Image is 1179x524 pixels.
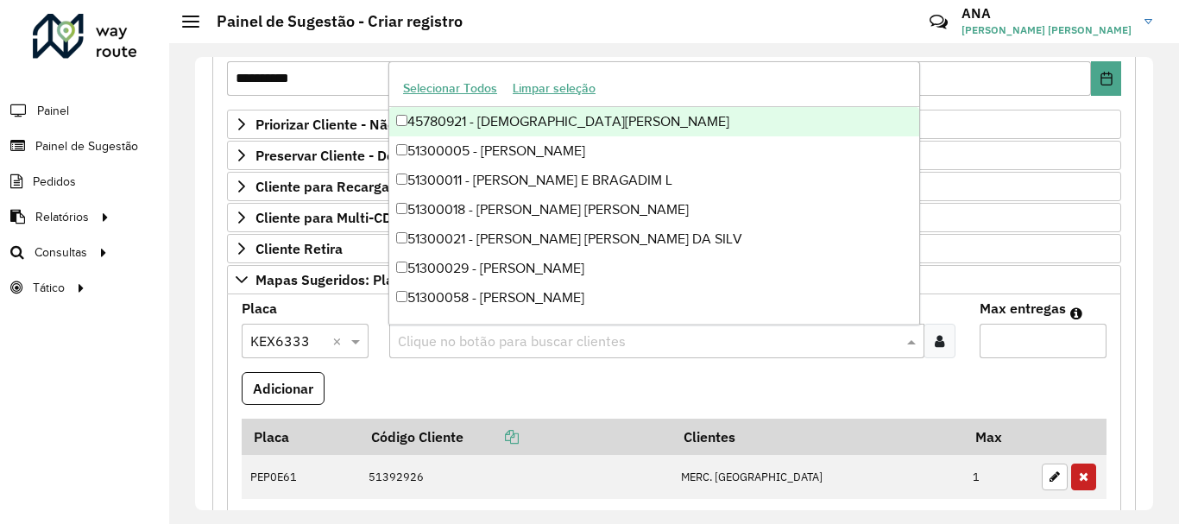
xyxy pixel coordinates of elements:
button: Limpar seleção [505,75,603,102]
a: Copiar [463,428,519,445]
div: 51300058 - [PERSON_NAME] [389,283,919,313]
td: PEP0E61 [242,455,359,500]
span: Tático [33,279,65,297]
h2: Painel de Sugestão - Criar registro [199,12,463,31]
span: Painel [37,102,69,120]
button: Selecionar Todos [395,75,505,102]
div: 51300021 - [PERSON_NAME] [PERSON_NAME] DA SILV [389,224,919,254]
span: [PERSON_NAME] [PERSON_NAME] [961,22,1132,38]
label: Placa [242,298,277,319]
th: Clientes [672,419,964,455]
th: Placa [242,419,359,455]
div: 51300005 - [PERSON_NAME] [389,136,919,166]
a: Cliente Retira [227,234,1121,263]
span: Mapas Sugeridos: Placa-Cliente [255,273,458,287]
div: 51300011 - [PERSON_NAME] E BRAGADIM L [389,166,919,195]
button: Choose Date [1091,61,1121,96]
h3: ANA [961,5,1132,22]
span: Preservar Cliente - Devem ficar no buffer, não roteirizar [255,148,607,162]
td: 1 [964,455,1033,500]
a: Priorizar Cliente - Não podem ficar no buffer [227,110,1121,139]
em: Máximo de clientes que serão colocados na mesma rota com os clientes informados [1070,306,1082,320]
ng-dropdown-panel: Options list [388,61,920,325]
label: Max entregas [980,298,1066,319]
span: Consultas [35,243,87,262]
td: 51392926 [359,455,671,500]
span: Priorizar Cliente - Não podem ficar no buffer [255,117,538,131]
a: Preservar Cliente - Devem ficar no buffer, não roteirizar [227,141,1121,170]
div: 45780921 - [DEMOGRAPHIC_DATA][PERSON_NAME] [389,107,919,136]
button: Adicionar [242,372,325,405]
td: MERC. [GEOGRAPHIC_DATA] [672,455,964,500]
span: Clear all [332,331,347,351]
span: Pedidos [33,173,76,191]
div: 51300079 - SKINA DO BAIAO I [389,313,919,342]
a: Contato Rápido [920,3,957,41]
span: Cliente para Recarga [255,180,389,193]
th: Código Cliente [359,419,671,455]
span: Cliente Retira [255,242,343,256]
div: 51300029 - [PERSON_NAME] [389,254,919,283]
th: Max [964,419,1033,455]
a: Mapas Sugeridos: Placa-Cliente [227,265,1121,294]
span: Cliente para Multi-CDD/Internalização [255,211,499,224]
div: 51300018 - [PERSON_NAME] [PERSON_NAME] [389,195,919,224]
span: Painel de Sugestão [35,137,138,155]
a: Cliente para Recarga [227,172,1121,201]
a: Cliente para Multi-CDD/Internalização [227,203,1121,232]
span: Relatórios [35,208,89,226]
